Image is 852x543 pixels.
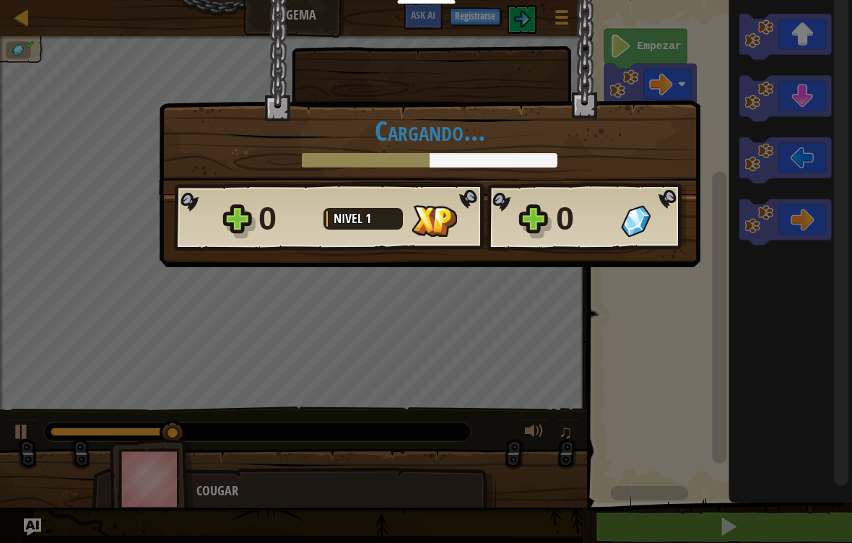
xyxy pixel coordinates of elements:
h1: Cargando... [174,116,685,146]
img: XP Ganada [412,205,457,237]
span: Nivel [334,209,365,227]
img: Gemas Ganadas [621,205,651,237]
span: 1 [365,209,371,227]
div: 0 [258,196,315,242]
div: 0 [556,196,612,242]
